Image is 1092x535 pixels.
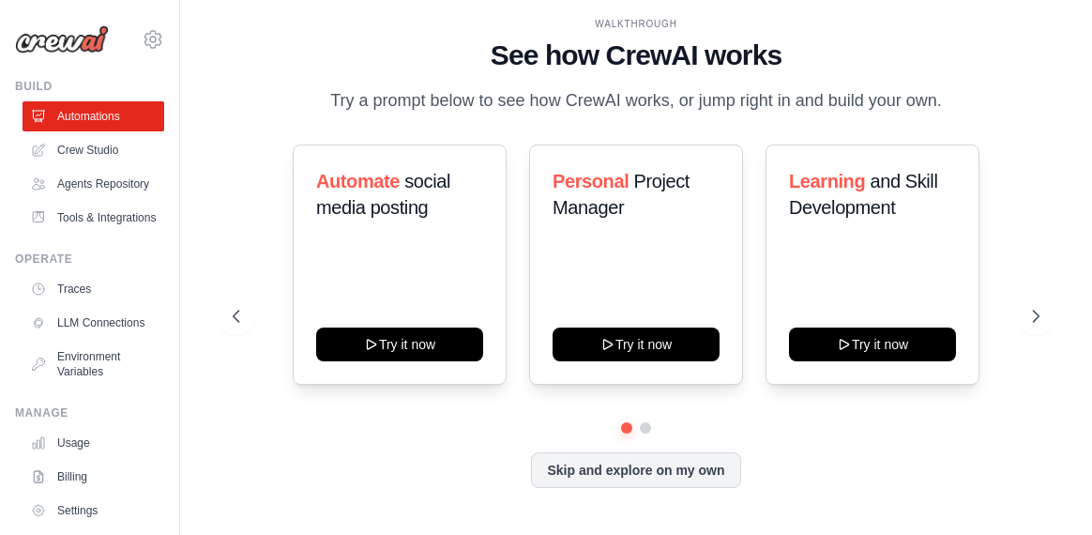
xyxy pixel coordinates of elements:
[316,171,400,191] span: Automate
[233,17,1039,31] div: WALKTHROUGH
[23,203,164,233] a: Tools & Integrations
[553,171,690,218] span: Project Manager
[23,274,164,304] a: Traces
[23,101,164,131] a: Automations
[15,252,164,267] div: Operate
[15,25,109,53] img: Logo
[321,87,951,115] p: Try a prompt below to see how CrewAI works, or jump right in and build your own.
[23,135,164,165] a: Crew Studio
[23,428,164,458] a: Usage
[789,171,865,191] span: Learning
[233,38,1039,72] h1: See how CrewAI works
[15,79,164,94] div: Build
[15,405,164,420] div: Manage
[23,342,164,387] a: Environment Variables
[23,169,164,199] a: Agents Repository
[23,462,164,492] a: Billing
[531,452,740,488] button: Skip and explore on my own
[316,328,483,361] button: Try it now
[23,308,164,338] a: LLM Connections
[789,328,956,361] button: Try it now
[553,171,629,191] span: Personal
[553,328,720,361] button: Try it now
[23,496,164,526] a: Settings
